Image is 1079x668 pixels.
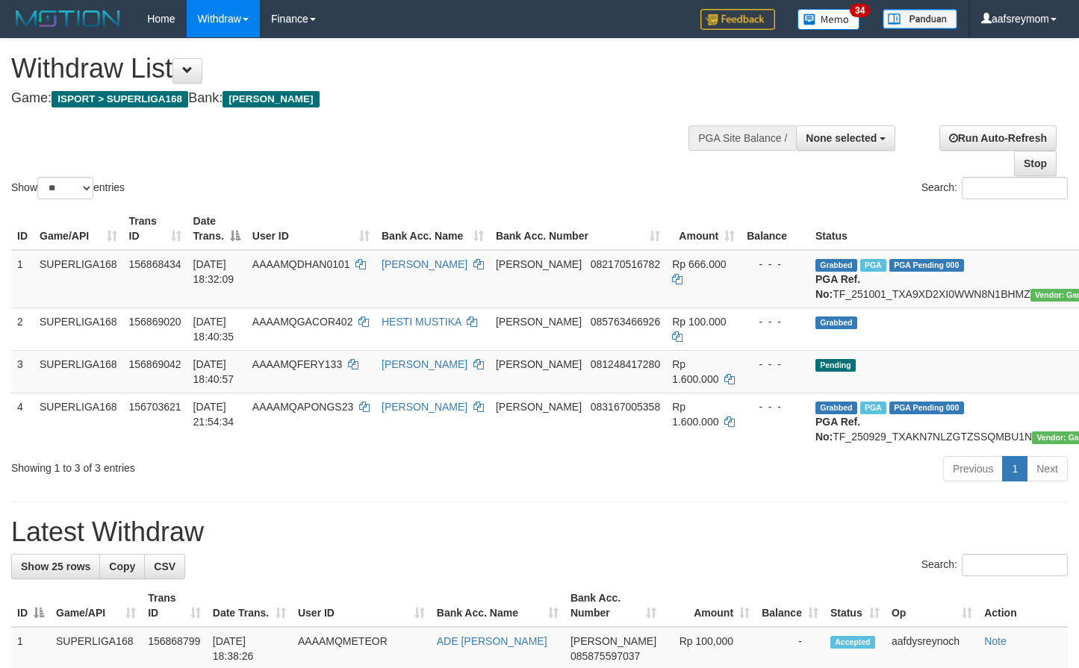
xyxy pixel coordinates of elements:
[496,258,582,270] span: [PERSON_NAME]
[1014,151,1057,176] a: Stop
[570,650,640,662] span: Copy 085875597037 to clipboard
[565,584,662,627] th: Bank Acc. Number: activate to sort column ascending
[99,554,145,579] a: Copy
[797,9,860,30] img: Button%20Memo.svg
[11,207,34,250] th: ID
[34,308,123,350] td: SUPERLIGA168
[11,584,50,627] th: ID: activate to sort column descending
[824,584,886,627] th: Status: activate to sort column ascending
[129,358,181,370] span: 156869042
[193,258,234,285] span: [DATE] 18:32:09
[246,207,376,250] th: User ID: activate to sort column ascending
[570,635,656,647] span: [PERSON_NAME]
[591,401,660,413] span: Copy 083167005358 to clipboard
[21,561,90,572] span: Show 25 rows
[437,635,547,647] a: ADE [PERSON_NAME]
[11,517,1068,547] h1: Latest Withdraw
[252,258,350,270] span: AAAAMQDHAN0101
[921,554,1068,576] label: Search:
[815,259,857,272] span: Grabbed
[815,316,857,329] span: Grabbed
[37,177,93,199] select: Showentries
[1027,456,1068,481] a: Next
[962,554,1068,576] input: Search:
[672,401,718,428] span: Rp 1.600.000
[741,207,809,250] th: Balance
[11,554,100,579] a: Show 25 rows
[815,273,860,300] b: PGA Ref. No:
[496,358,582,370] span: [PERSON_NAME]
[11,455,438,475] div: Showing 1 to 3 of 3 entries
[672,358,718,385] span: Rp 1.600.000
[144,554,185,579] a: CSV
[747,257,803,272] div: - - -
[1002,456,1027,481] a: 1
[11,393,34,450] td: 4
[943,456,1003,481] a: Previous
[672,316,726,328] span: Rp 100.000
[34,207,123,250] th: Game/API: activate to sort column ascending
[496,401,582,413] span: [PERSON_NAME]
[34,350,123,393] td: SUPERLIGA168
[806,132,877,144] span: None selected
[830,636,875,649] span: Accepted
[860,259,886,272] span: Marked by aafsengchandara
[747,399,803,414] div: - - -
[978,584,1068,627] th: Action
[252,401,353,413] span: AAAAMQAPONGS23
[382,401,467,413] a: [PERSON_NAME]
[962,177,1068,199] input: Search:
[984,635,1007,647] a: Note
[142,584,207,627] th: Trans ID: activate to sort column ascending
[382,258,467,270] a: [PERSON_NAME]
[883,9,957,29] img: panduan.png
[496,316,582,328] span: [PERSON_NAME]
[193,401,234,428] span: [DATE] 21:54:34
[939,125,1057,151] a: Run Auto-Refresh
[11,91,704,106] h4: Game: Bank:
[591,316,660,328] span: Copy 085763466926 to clipboard
[672,258,726,270] span: Rp 666.000
[292,584,431,627] th: User ID: activate to sort column ascending
[11,177,125,199] label: Show entries
[50,584,142,627] th: Game/API: activate to sort column ascending
[129,316,181,328] span: 156869020
[688,125,796,151] div: PGA Site Balance /
[850,4,870,17] span: 34
[860,402,886,414] span: Marked by aafchhiseyha
[382,316,461,328] a: HESTI MUSTIKA
[591,358,660,370] span: Copy 081248417280 to clipboard
[591,258,660,270] span: Copy 082170516782 to clipboard
[207,584,292,627] th: Date Trans.: activate to sort column ascending
[11,250,34,308] td: 1
[747,314,803,329] div: - - -
[815,359,856,372] span: Pending
[747,357,803,372] div: - - -
[431,584,565,627] th: Bank Acc. Name: activate to sort column ascending
[52,91,188,107] span: ISPORT > SUPERLIGA168
[11,54,704,84] h1: Withdraw List
[382,358,467,370] a: [PERSON_NAME]
[11,308,34,350] td: 2
[129,258,181,270] span: 156868434
[889,402,964,414] span: PGA Pending
[193,358,234,385] span: [DATE] 18:40:57
[34,250,123,308] td: SUPERLIGA168
[11,350,34,393] td: 3
[129,401,181,413] span: 156703621
[223,91,319,107] span: [PERSON_NAME]
[886,584,978,627] th: Op: activate to sort column ascending
[490,207,666,250] th: Bank Acc. Number: activate to sort column ascending
[666,207,741,250] th: Amount: activate to sort column ascending
[815,416,860,443] b: PGA Ref. No:
[252,316,353,328] span: AAAAMQGACOR402
[193,316,234,343] span: [DATE] 18:40:35
[34,393,123,450] td: SUPERLIGA168
[11,7,125,30] img: MOTION_logo.png
[700,9,775,30] img: Feedback.jpg
[154,561,175,572] span: CSV
[187,207,246,250] th: Date Trans.: activate to sort column descending
[889,259,964,272] span: PGA Pending
[662,584,756,627] th: Amount: activate to sort column ascending
[123,207,187,250] th: Trans ID: activate to sort column ascending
